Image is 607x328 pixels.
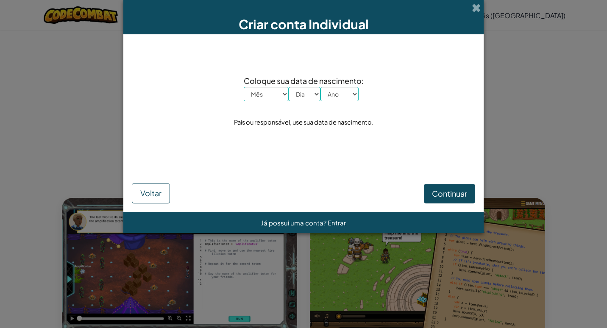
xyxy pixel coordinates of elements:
[239,16,369,32] span: Criar conta Individual
[244,75,364,87] span: Coloque sua data de nascimento:
[140,188,161,198] span: Voltar
[234,116,373,128] div: Pais ou responsável, use sua data de nascimento.
[261,219,328,227] span: Já possui uma conta?
[424,184,475,203] button: Continuar
[432,189,467,198] span: Continuar
[328,219,346,227] a: Entrar
[132,183,170,203] button: Voltar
